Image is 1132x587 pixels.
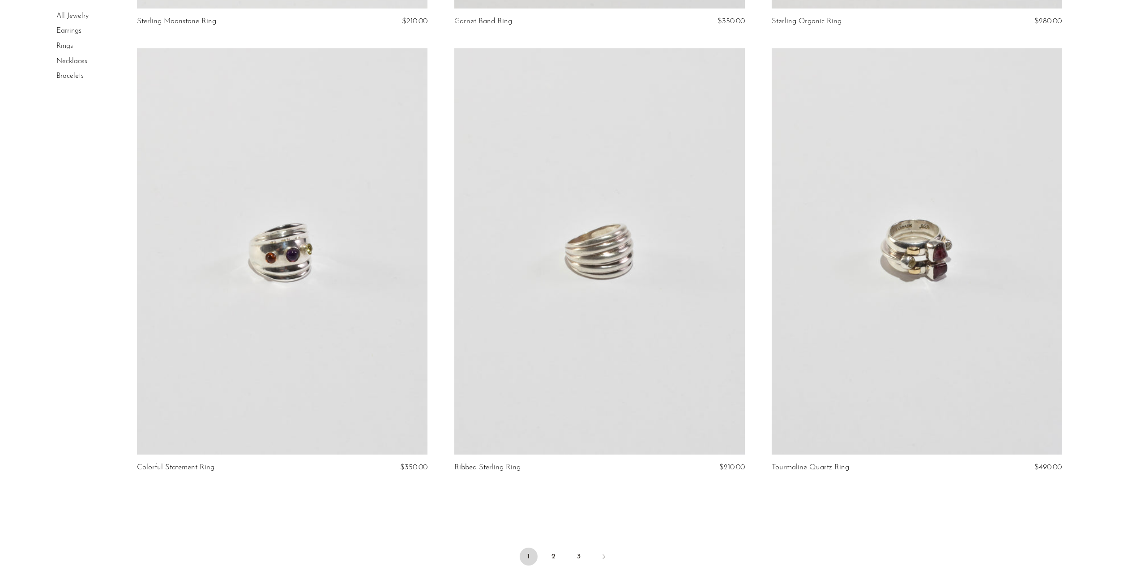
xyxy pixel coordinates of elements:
a: Rings [56,43,73,50]
a: Earrings [56,28,81,35]
a: Bracelets [56,72,84,80]
a: 2 [545,548,563,566]
span: 1 [520,548,538,566]
a: Tourmaline Quartz Ring [772,464,849,472]
a: All Jewelry [56,13,89,20]
a: Garnet Band Ring [454,17,512,26]
a: Ribbed Sterling Ring [454,464,521,472]
a: 3 [570,548,588,566]
a: Necklaces [56,58,87,65]
span: $210.00 [719,464,745,471]
span: $350.00 [718,17,745,25]
span: $490.00 [1034,464,1062,471]
a: Sterling Moonstone Ring [137,17,216,26]
a: Colorful Statement Ring [137,464,214,472]
a: Next [595,548,613,567]
span: $280.00 [1034,17,1062,25]
span: $210.00 [402,17,427,25]
span: $350.00 [400,464,427,471]
a: Sterling Organic Ring [772,17,842,26]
